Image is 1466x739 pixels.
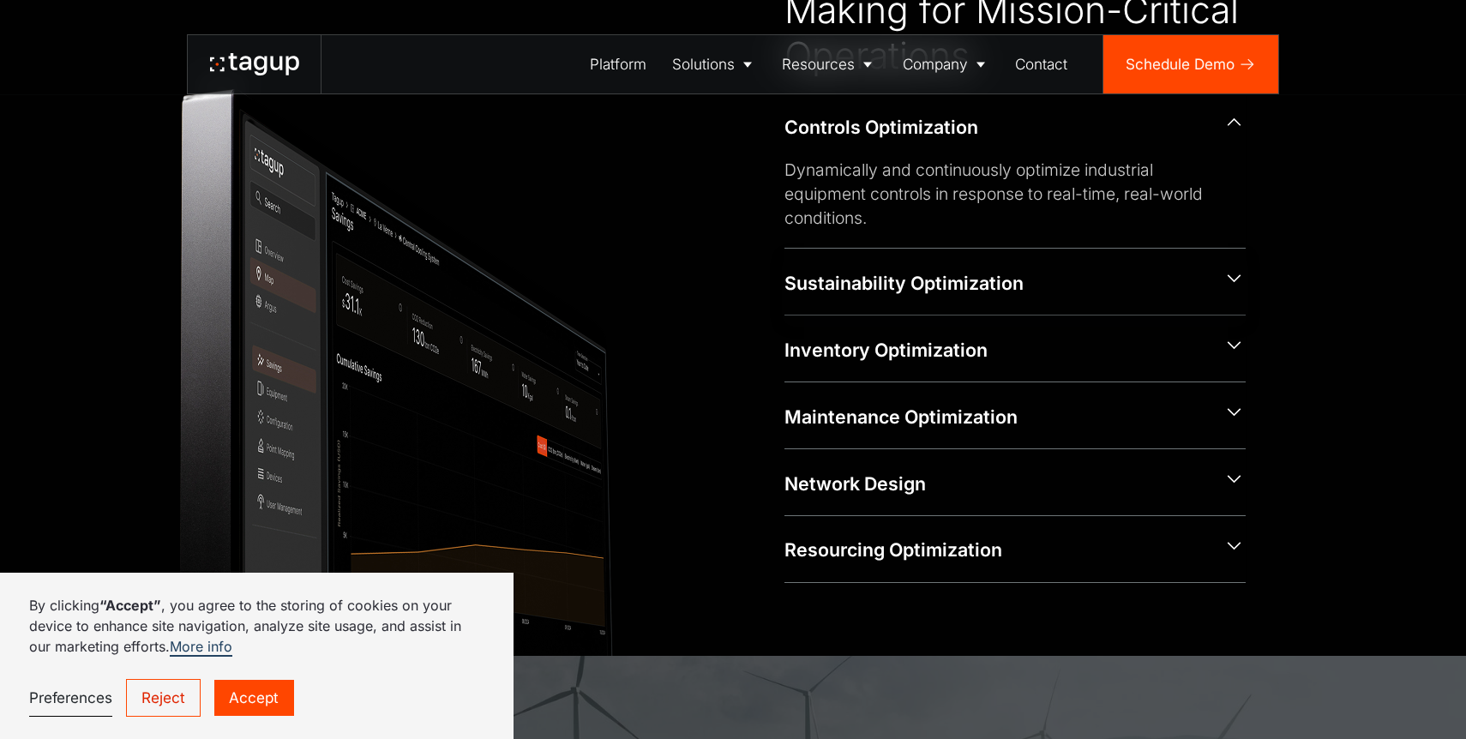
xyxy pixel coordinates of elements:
[784,115,1209,141] div: Controls Optimization
[903,53,968,75] div: Company
[784,271,1209,297] div: Sustainability Optimization
[577,35,659,93] a: Platform
[29,595,484,657] p: By clicking , you agree to the storing of cookies on your device to enhance site navigation, anal...
[1126,53,1235,75] div: Schedule Demo
[784,405,1209,430] div: Maintenance Optimization
[1015,53,1067,75] div: Contact
[769,35,890,93] a: Resources
[99,597,161,614] strong: “Accept”
[782,53,855,75] div: Resources
[170,638,232,657] a: More info
[890,35,1003,93] a: Company
[29,679,112,717] a: Preferences
[1103,35,1278,93] a: Schedule Demo
[672,53,735,75] div: Solutions
[784,538,1209,563] div: Resourcing Optimization
[126,679,201,718] a: Reject
[590,53,646,75] div: Platform
[214,680,293,717] a: Accept
[784,338,1209,363] div: Inventory Optimization
[784,472,1209,497] div: Network Design
[784,159,1218,231] div: Dynamically and continuously optimize industrial equipment controls in response to real-time, rea...
[1003,35,1081,93] a: Contact
[659,35,770,93] a: Solutions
